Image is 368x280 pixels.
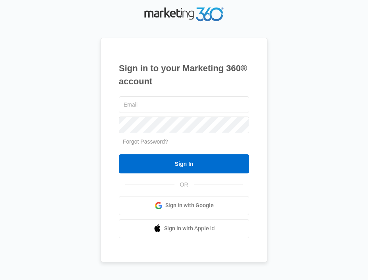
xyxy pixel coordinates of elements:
span: Sign in with Apple Id [164,224,215,233]
a: Sign in with Google [119,196,249,215]
span: Sign in with Google [165,201,214,210]
span: OR [174,181,194,189]
input: Sign In [119,154,249,173]
h1: Sign in to your Marketing 360® account [119,62,249,88]
a: Forgot Password? [123,138,168,145]
a: Sign in with Apple Id [119,219,249,238]
input: Email [119,96,249,113]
